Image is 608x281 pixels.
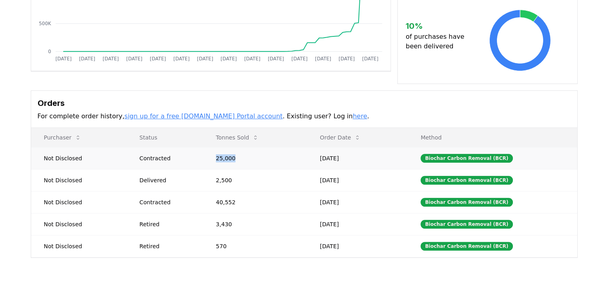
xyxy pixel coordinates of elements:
td: 40,552 [203,191,307,213]
tspan: [DATE] [79,56,95,62]
tspan: [DATE] [291,56,308,62]
a: here [353,112,367,120]
tspan: [DATE] [220,56,237,62]
td: Not Disclosed [31,213,127,235]
div: Delivered [140,176,197,184]
td: [DATE] [307,191,408,213]
tspan: [DATE] [150,56,166,62]
div: Retired [140,242,197,250]
div: Retired [140,220,197,228]
p: For complete order history, . Existing user? Log in . [38,112,571,121]
h3: Orders [38,97,571,109]
div: Biochar Carbon Removal (BCR) [421,220,512,229]
td: Not Disclosed [31,191,127,213]
td: 25,000 [203,147,307,169]
p: Status [133,134,197,141]
tspan: [DATE] [173,56,189,62]
tspan: [DATE] [315,56,331,62]
tspan: [DATE] [244,56,261,62]
td: [DATE] [307,169,408,191]
button: Order Date [313,130,367,145]
p: Method [414,134,570,141]
tspan: [DATE] [362,56,379,62]
button: Tonnes Sold [209,130,265,145]
tspan: 500K [39,21,52,26]
div: Biochar Carbon Removal (BCR) [421,176,512,185]
div: Biochar Carbon Removal (BCR) [421,198,512,207]
tspan: [DATE] [197,56,213,62]
tspan: [DATE] [126,56,142,62]
div: Contracted [140,198,197,206]
button: Purchaser [38,130,88,145]
a: sign up for a free [DOMAIN_NAME] Portal account [124,112,283,120]
tspan: [DATE] [55,56,72,62]
p: of purchases have been delivered [406,32,471,51]
tspan: [DATE] [339,56,355,62]
td: Not Disclosed [31,147,127,169]
tspan: 0 [48,49,51,54]
td: [DATE] [307,213,408,235]
tspan: [DATE] [268,56,284,62]
td: 3,430 [203,213,307,235]
td: 2,500 [203,169,307,191]
td: Not Disclosed [31,169,127,191]
td: [DATE] [307,235,408,257]
td: [DATE] [307,147,408,169]
div: Biochar Carbon Removal (BCR) [421,154,512,163]
div: Contracted [140,154,197,162]
div: Biochar Carbon Removal (BCR) [421,242,512,251]
tspan: [DATE] [102,56,119,62]
td: Not Disclosed [31,235,127,257]
h3: 10 % [406,20,471,32]
td: 570 [203,235,307,257]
